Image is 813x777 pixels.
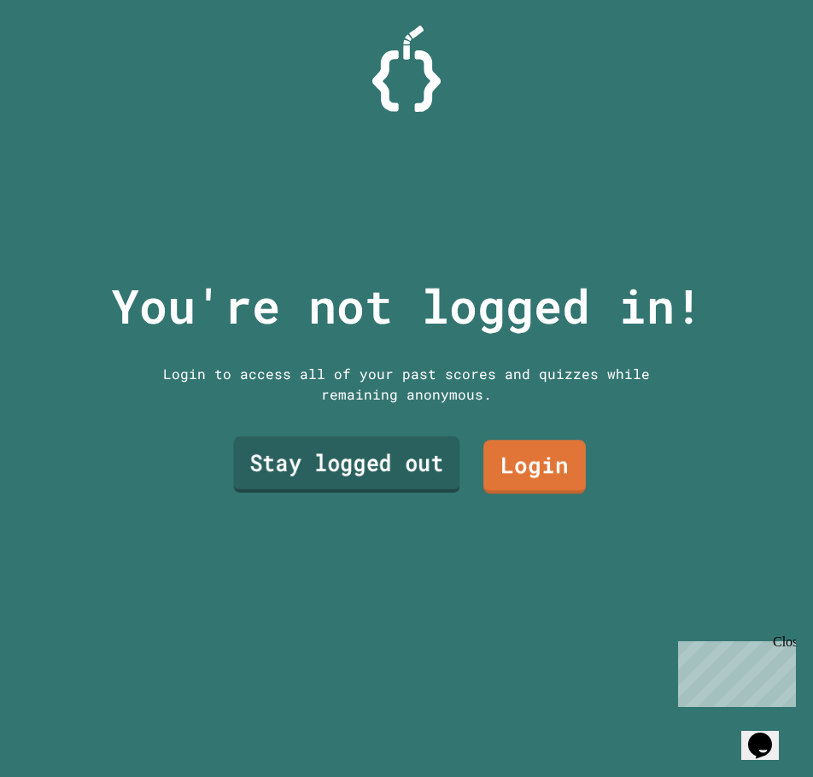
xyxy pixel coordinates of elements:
a: Login [483,440,586,494]
a: Stay logged out [233,436,459,493]
img: Logo.svg [372,26,441,112]
iframe: chat widget [741,709,796,760]
p: You're not logged in! [111,271,703,342]
div: Login to access all of your past scores and quizzes while remaining anonymous. [150,364,663,405]
iframe: chat widget [671,634,796,707]
div: Chat with us now!Close [7,7,118,108]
